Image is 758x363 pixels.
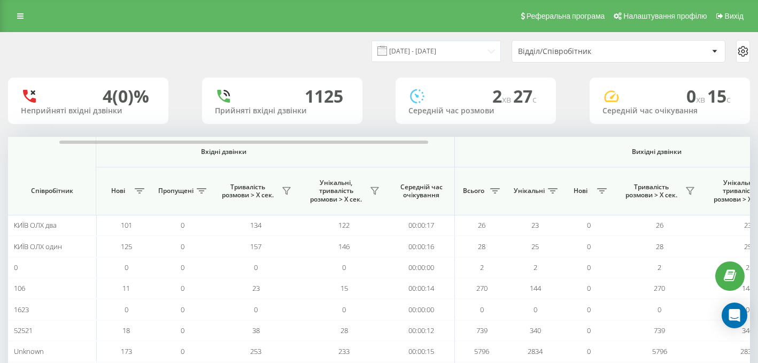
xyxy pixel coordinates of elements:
[476,326,488,335] span: 739
[530,283,541,293] span: 144
[478,220,485,230] span: 26
[21,106,156,115] div: Неприйняті вхідні дзвінки
[14,305,29,314] span: 1623
[742,326,753,335] span: 340
[125,305,128,314] span: 0
[656,220,663,230] span: 26
[587,242,591,251] span: 0
[14,242,62,251] span: КИЇВ ОЛХ один
[513,84,537,107] span: 27
[181,220,184,230] span: 0
[587,283,591,293] span: 0
[621,183,682,199] span: Тривалість розмови > Х сек.
[122,283,130,293] span: 11
[696,94,707,105] span: хв
[181,242,184,251] span: 0
[474,346,489,356] span: 5796
[388,278,455,299] td: 00:00:14
[305,179,367,204] span: Унікальні, тривалість розмови > Х сек.
[121,220,132,230] span: 101
[744,242,752,251] span: 25
[742,283,753,293] span: 144
[567,187,594,195] span: Нові
[480,262,484,272] span: 2
[408,106,543,115] div: Середній час розмови
[388,215,455,236] td: 00:00:17
[587,326,591,335] span: 0
[250,242,261,251] span: 157
[181,262,184,272] span: 0
[658,305,661,314] span: 0
[532,94,537,105] span: c
[341,326,348,335] span: 28
[14,220,57,230] span: КИЇВ ОЛХ два
[250,346,261,356] span: 253
[14,262,18,272] span: 0
[518,47,646,56] div: Відділ/Співробітник
[531,220,539,230] span: 23
[252,283,260,293] span: 23
[338,346,350,356] span: 233
[338,220,350,230] span: 122
[654,326,665,335] span: 739
[121,242,132,251] span: 125
[478,242,485,251] span: 28
[17,187,87,195] span: Співробітник
[707,84,731,107] span: 15
[602,106,737,115] div: Середній час очікування
[181,283,184,293] span: 0
[125,262,128,272] span: 0
[388,341,455,362] td: 00:00:15
[121,346,132,356] span: 173
[527,12,605,20] span: Реферальна програма
[726,94,731,105] span: c
[502,94,513,105] span: хв
[14,283,25,293] span: 106
[342,305,346,314] span: 0
[587,305,591,314] span: 0
[652,346,667,356] span: 5796
[746,262,749,272] span: 2
[388,236,455,257] td: 00:00:16
[305,86,343,106] div: 1125
[746,305,749,314] span: 0
[181,326,184,335] span: 0
[14,326,33,335] span: 52521
[254,262,258,272] span: 0
[105,187,132,195] span: Нові
[480,305,484,314] span: 0
[530,326,541,335] span: 340
[654,283,665,293] span: 270
[396,183,446,199] span: Середній час очікування
[587,220,591,230] span: 0
[388,257,455,278] td: 00:00:00
[476,283,488,293] span: 270
[252,326,260,335] span: 38
[122,326,130,335] span: 18
[656,242,663,251] span: 28
[492,84,513,107] span: 2
[342,262,346,272] span: 0
[181,305,184,314] span: 0
[514,187,545,195] span: Унікальні
[623,12,707,20] span: Налаштування профілю
[215,106,350,115] div: Прийняті вхідні дзвінки
[587,262,591,272] span: 0
[744,220,752,230] span: 23
[460,187,487,195] span: Всього
[217,183,279,199] span: Тривалість розмови > Х сек.
[250,220,261,230] span: 134
[14,346,44,356] span: Unknown
[533,262,537,272] span: 2
[722,303,747,328] div: Open Intercom Messenger
[658,262,661,272] span: 2
[740,346,755,356] span: 2834
[528,346,543,356] span: 2834
[587,346,591,356] span: 0
[20,148,427,156] span: Вхідні дзвінки
[254,305,258,314] span: 0
[533,305,537,314] span: 0
[388,320,455,341] td: 00:00:12
[531,242,539,251] span: 25
[341,283,348,293] span: 15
